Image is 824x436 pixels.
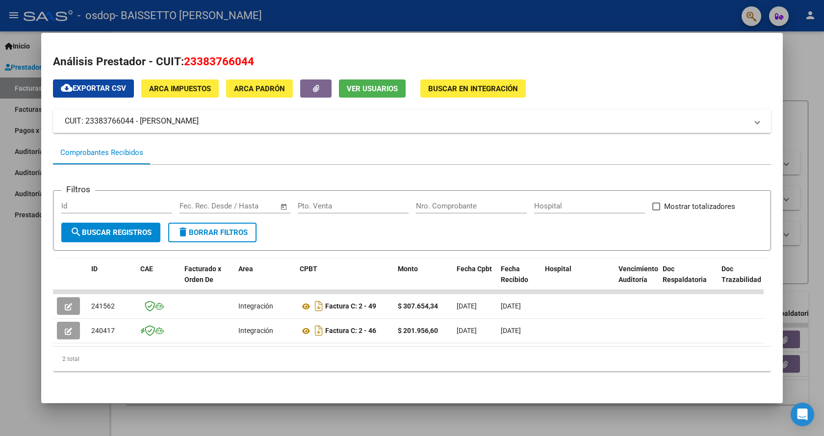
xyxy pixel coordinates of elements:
[457,327,477,334] span: [DATE]
[420,79,526,98] button: Buscar en Integración
[238,265,253,273] span: Area
[325,327,376,335] strong: Factura C: 2 - 46
[791,403,814,426] div: Open Intercom Messenger
[53,347,771,371] div: 2 total
[60,147,143,158] div: Comprobantes Recibidos
[659,258,718,302] datatable-header-cell: Doc Respaldatoria
[238,327,273,334] span: Integración
[615,258,659,302] datatable-header-cell: Vencimiento Auditoría
[226,79,293,98] button: ARCA Padrón
[61,84,126,93] span: Exportar CSV
[501,302,521,310] span: [DATE]
[180,202,219,210] input: Fecha inicio
[91,327,115,334] span: 240417
[398,327,438,334] strong: $ 201.956,60
[168,223,257,242] button: Borrar Filtros
[296,258,394,302] datatable-header-cell: CPBT
[177,226,189,238] mat-icon: delete
[312,323,325,338] i: Descargar documento
[136,258,180,302] datatable-header-cell: CAE
[664,201,735,212] span: Mostrar totalizadores
[70,226,82,238] mat-icon: search
[53,79,134,98] button: Exportar CSV
[541,258,615,302] datatable-header-cell: Hospital
[325,303,376,310] strong: Factura C: 2 - 49
[184,265,221,284] span: Facturado x Orden De
[501,327,521,334] span: [DATE]
[300,265,317,273] span: CPBT
[312,298,325,314] i: Descargar documento
[180,258,234,302] datatable-header-cell: Facturado x Orden De
[91,265,98,273] span: ID
[61,223,160,242] button: Buscar Registros
[718,258,776,302] datatable-header-cell: Doc Trazabilidad
[457,302,477,310] span: [DATE]
[53,53,771,70] h2: Análisis Prestador - CUIT:
[457,265,492,273] span: Fecha Cpbt
[61,82,73,94] mat-icon: cloud_download
[394,258,453,302] datatable-header-cell: Monto
[398,265,418,273] span: Monto
[398,302,438,310] strong: $ 307.654,34
[53,109,771,133] mat-expansion-panel-header: CUIT: 23383766044 - [PERSON_NAME]
[177,228,248,237] span: Borrar Filtros
[61,183,95,196] h3: Filtros
[140,265,153,273] span: CAE
[184,55,254,68] span: 23383766044
[234,84,285,93] span: ARCA Padrón
[238,302,273,310] span: Integración
[663,265,707,284] span: Doc Respaldatoria
[501,265,528,284] span: Fecha Recibido
[453,258,497,302] datatable-header-cell: Fecha Cpbt
[545,265,571,273] span: Hospital
[339,79,406,98] button: Ver Usuarios
[228,202,276,210] input: Fecha fin
[347,84,398,93] span: Ver Usuarios
[87,258,136,302] datatable-header-cell: ID
[497,258,541,302] datatable-header-cell: Fecha Recibido
[141,79,219,98] button: ARCA Impuestos
[65,115,747,127] mat-panel-title: CUIT: 23383766044 - [PERSON_NAME]
[234,258,296,302] datatable-header-cell: Area
[721,265,761,284] span: Doc Trazabilidad
[618,265,658,284] span: Vencimiento Auditoría
[428,84,518,93] span: Buscar en Integración
[91,302,115,310] span: 241562
[149,84,211,93] span: ARCA Impuestos
[279,201,290,212] button: Open calendar
[70,228,152,237] span: Buscar Registros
